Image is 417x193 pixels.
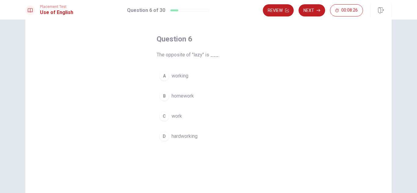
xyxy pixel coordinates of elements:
button: Aworking [157,68,260,84]
button: Cwork [157,109,260,124]
div: B [159,91,169,101]
span: homework [172,92,194,100]
h1: Use of English [40,9,73,16]
button: Review [263,4,294,16]
span: 00:08:26 [341,8,358,13]
span: Placement Test [40,5,73,9]
button: Dhardworking [157,129,260,144]
span: The opposite of "lazy" is ___. [157,51,260,59]
span: hardworking [172,133,198,140]
button: 00:08:26 [330,4,363,16]
div: D [159,131,169,141]
button: Bhomework [157,88,260,104]
div: A [159,71,169,81]
span: working [172,72,188,80]
h4: Question 6 [157,34,260,44]
button: Next [299,4,325,16]
div: C [159,111,169,121]
span: work [172,113,182,120]
h1: Question 6 of 30 [127,7,165,14]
